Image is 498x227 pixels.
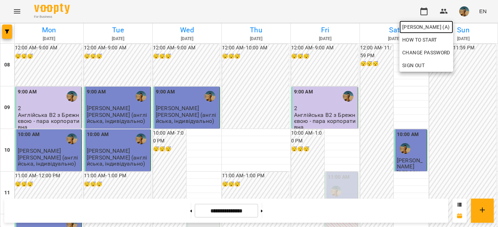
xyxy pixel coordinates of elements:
[402,23,450,31] span: [PERSON_NAME] (а)
[402,48,450,57] span: Change Password
[402,61,425,70] span: Sign Out
[399,59,453,72] button: Sign Out
[399,33,440,46] a: How to start
[402,36,437,44] span: How to start
[399,46,453,59] a: Change Password
[399,21,453,33] a: [PERSON_NAME] (а)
